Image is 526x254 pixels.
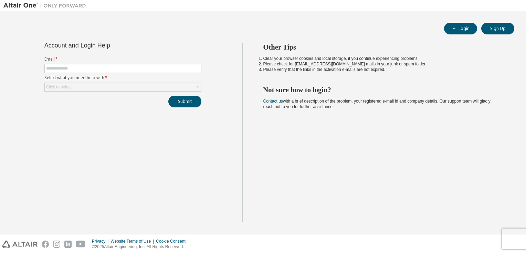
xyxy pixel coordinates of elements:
img: youtube.svg [76,241,86,248]
img: altair_logo.svg [2,241,38,248]
h2: Not sure how to login? [263,85,502,94]
div: Click to select [45,83,201,91]
div: Click to select [46,84,72,90]
div: Website Terms of Use [111,239,156,244]
img: linkedin.svg [64,241,72,248]
p: © 2025 Altair Engineering, Inc. All Rights Reserved. [92,244,190,250]
li: Please check for [EMAIL_ADDRESS][DOMAIN_NAME] mails in your junk or spam folder. [263,61,502,67]
div: Cookie Consent [156,239,189,244]
div: Account and Login Help [44,43,170,48]
a: Contact us [263,99,283,104]
span: with a brief description of the problem, your registered e-mail id and company details. Our suppo... [263,99,491,109]
button: Submit [168,96,201,107]
img: instagram.svg [53,241,60,248]
li: Please verify that the links in the activation e-mails are not expired. [263,67,502,72]
img: facebook.svg [42,241,49,248]
img: Altair One [3,2,90,9]
button: Sign Up [481,23,514,34]
label: Email [44,56,201,62]
div: Privacy [92,239,111,244]
button: Login [444,23,477,34]
label: Select what you need help with [44,75,201,81]
h2: Other Tips [263,43,502,52]
li: Clear your browser cookies and local storage, if you continue experiencing problems. [263,56,502,61]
